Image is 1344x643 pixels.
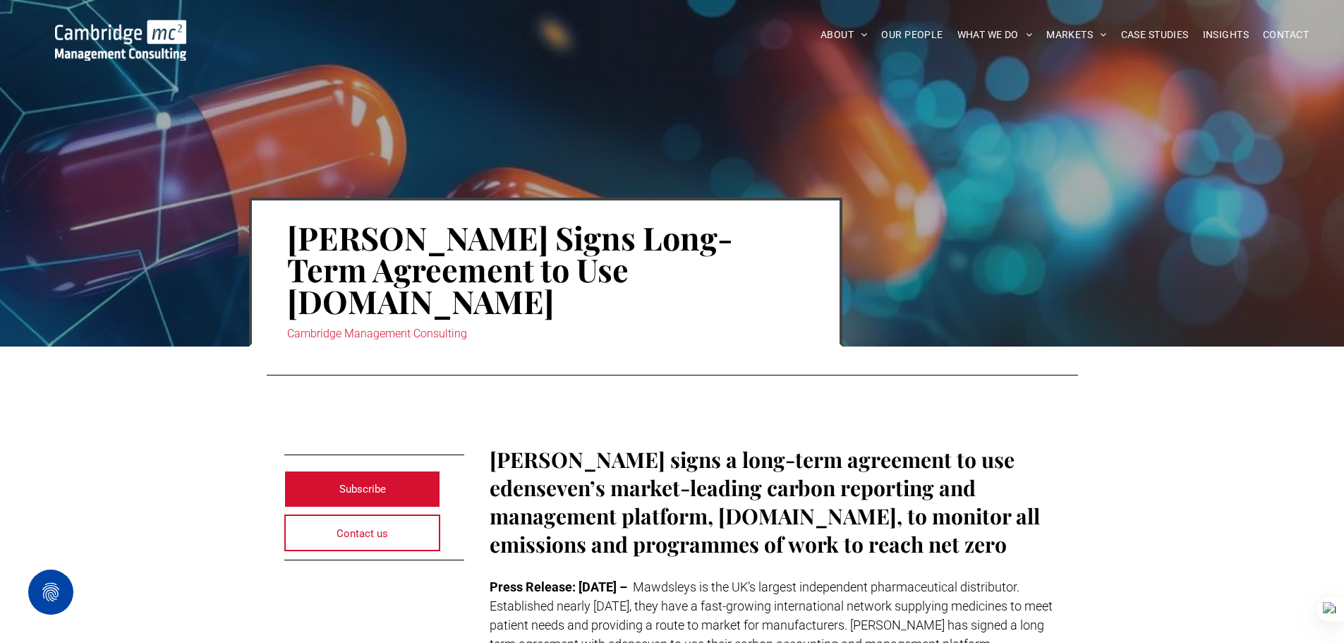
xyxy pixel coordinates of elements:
[55,20,186,61] img: Go to Homepage
[813,24,875,46] a: ABOUT
[284,515,441,551] a: Contact us
[287,220,804,318] h1: [PERSON_NAME] Signs Long-Term Agreement to Use [DOMAIN_NAME]
[284,471,441,507] a: Subscribe
[1114,24,1196,46] a: CASE STUDIES
[1256,24,1316,46] a: CONTACT
[287,324,804,344] div: Cambridge Management Consulting
[874,24,950,46] a: OUR PEOPLE
[339,471,386,507] span: Subscribe
[950,24,1040,46] a: WHAT WE DO
[1196,24,1256,46] a: INSIGHTS
[337,516,388,551] span: Contact us
[490,445,1040,558] span: [PERSON_NAME] signs a long-term agreement to use edenseven’s market-leading carbon reporting and ...
[1039,24,1113,46] a: MARKETS
[55,22,186,37] a: Your Business Transformed | Cambridge Management Consulting
[490,579,627,594] strong: Press Release: [DATE] –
